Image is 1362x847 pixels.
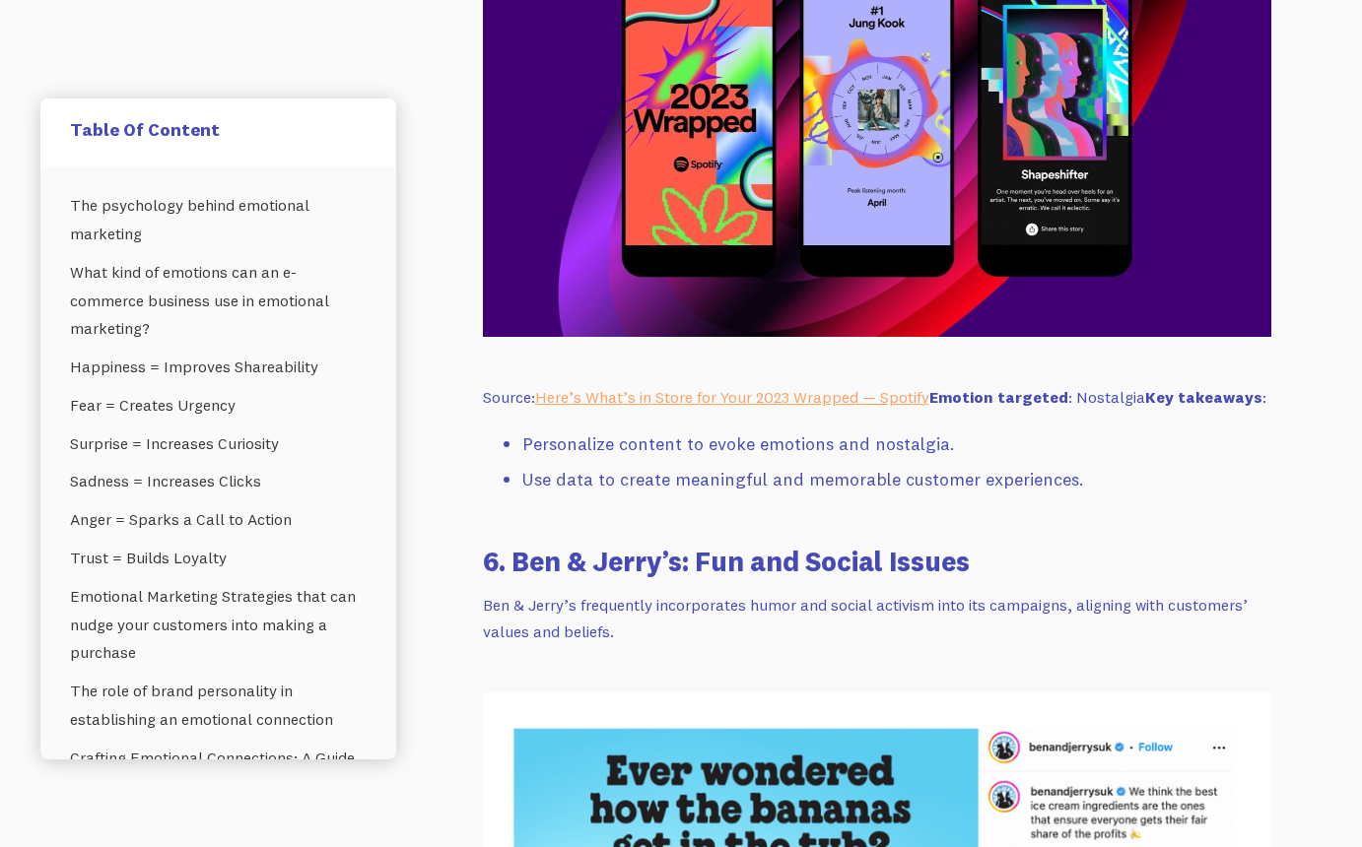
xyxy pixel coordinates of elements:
[70,539,367,577] a: Trust = Builds Loyalty
[70,386,367,424] a: Fear = Creates Urgency
[70,253,367,348] a: What kind of emotions can an e-commerce business use in emotional marketing?
[929,387,1068,407] strong: Emotion targeted
[70,501,367,540] a: Anger = Sparks a Call to Action
[70,348,367,386] a: Happiness = Improves Shareability
[70,577,367,672] a: Emotional Marketing Strategies that can nudge your customers into making a purchase
[522,430,1271,459] li: Personalize content to evoke emotions and nostalgia.
[483,384,1271,411] p: Source: : Nostalgia :
[535,387,929,407] a: Here’s What’s in Store for Your 2023 Wrapped — Spotify
[70,186,367,253] a: The psychology behind emotional marketing
[70,424,367,463] a: Surprise = Increases Curiosity
[70,739,367,833] a: Crafting Emotional Connections: A Guide for E-Commerce Brands to Implement Emotional Marketing
[70,673,367,740] a: The role of brand personality in establishing an emotional connection
[522,466,1271,494] li: Use data to create meaningful and memorable customer experiences.
[70,463,367,501] a: Sadness = Increases Clicks
[483,542,1271,580] h3: 6. Ben & Jerry’s: Fun and Social Issues
[70,118,367,141] h5: Table Of Content
[1145,387,1262,407] strong: Key takeaways
[483,592,1271,644] p: Ben & Jerry’s frequently incorporates humor and social activism into its campaigns, aligning with...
